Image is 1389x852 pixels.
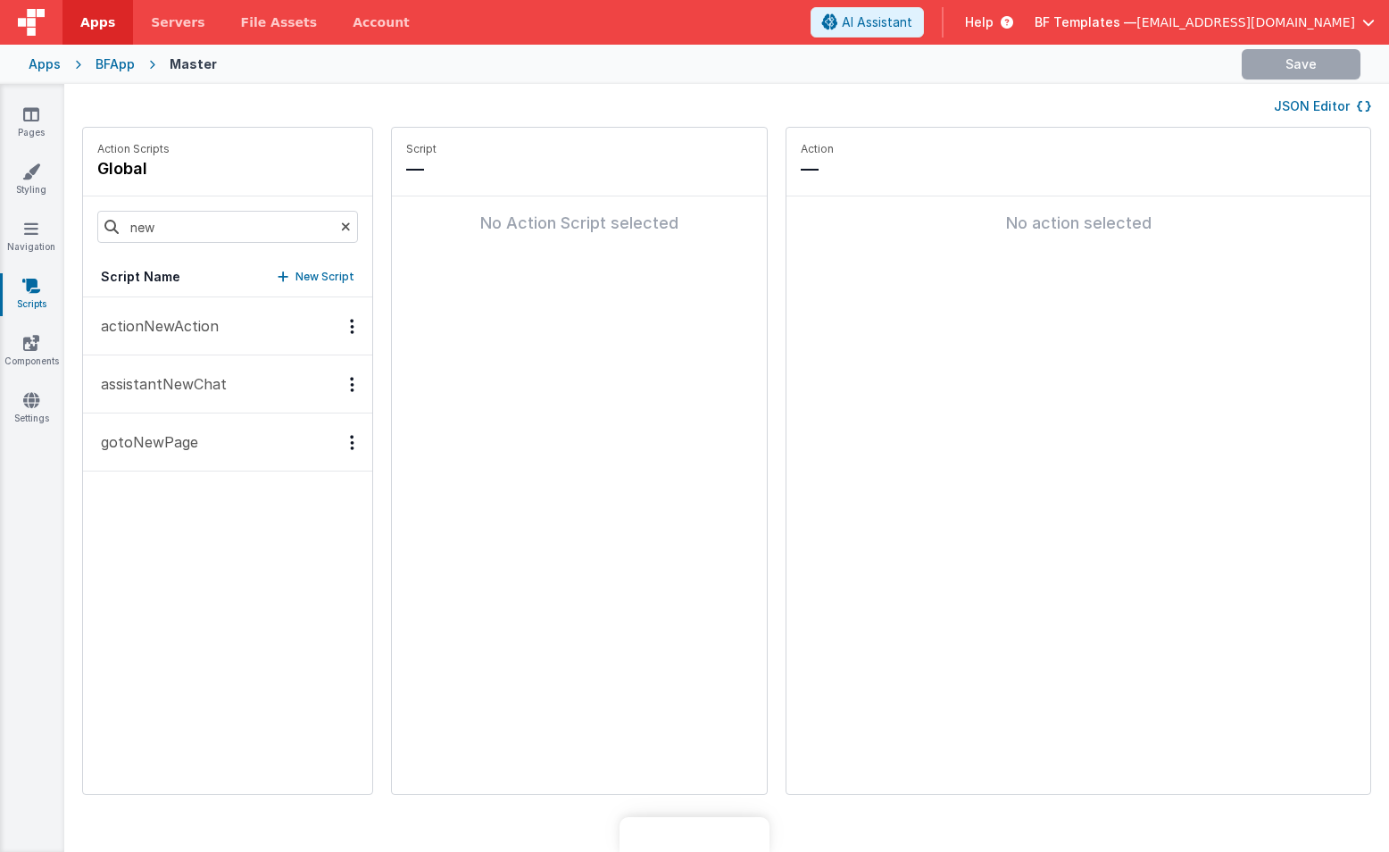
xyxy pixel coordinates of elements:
div: Master [170,55,217,73]
button: assistantNewChat [83,355,372,413]
div: Options [339,377,365,392]
div: Options [339,319,365,334]
div: BFApp [96,55,135,73]
span: Apps [80,13,115,31]
button: Save [1242,49,1360,79]
span: File Assets [241,13,318,31]
span: [EMAIL_ADDRESS][DOMAIN_NAME] [1136,13,1355,31]
span: Help [965,13,994,31]
p: actionNewAction [90,315,219,337]
span: BF Templates — [1035,13,1136,31]
span: Servers [151,13,204,31]
button: gotoNewPage [83,413,372,472]
div: Apps [29,55,61,73]
button: BF Templates — [EMAIL_ADDRESS][DOMAIN_NAME] [1035,13,1375,31]
button: actionNewAction [83,297,372,355]
div: Options [339,435,365,450]
button: AI Assistant [811,7,924,38]
button: New Script [278,268,354,286]
p: Action [801,142,1356,156]
h4: global [97,156,170,181]
button: JSON Editor [1274,97,1371,115]
input: Search scripts [97,211,358,243]
p: Action Scripts [97,142,170,156]
div: No Action Script selected [406,211,753,236]
p: gotoNewPage [90,431,198,453]
p: assistantNewChat [90,373,227,395]
span: AI Assistant [842,13,912,31]
p: New Script [295,268,354,286]
h5: Script Name [101,268,180,286]
p: Script [406,142,753,156]
p: — [406,156,753,181]
div: No action selected [801,211,1356,236]
p: — [801,156,1356,181]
